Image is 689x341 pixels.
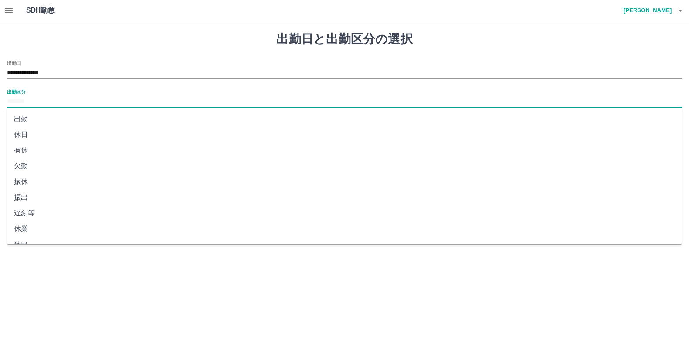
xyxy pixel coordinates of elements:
[7,60,21,66] label: 出勤日
[7,158,682,174] li: 欠勤
[7,205,682,221] li: 遅刻等
[7,111,682,127] li: 出勤
[7,89,25,95] label: 出勤区分
[7,174,682,190] li: 振休
[7,143,682,158] li: 有休
[7,190,682,205] li: 振出
[7,32,682,47] h1: 出勤日と出勤区分の選択
[7,127,682,143] li: 休日
[7,237,682,252] li: 休出
[7,221,682,237] li: 休業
